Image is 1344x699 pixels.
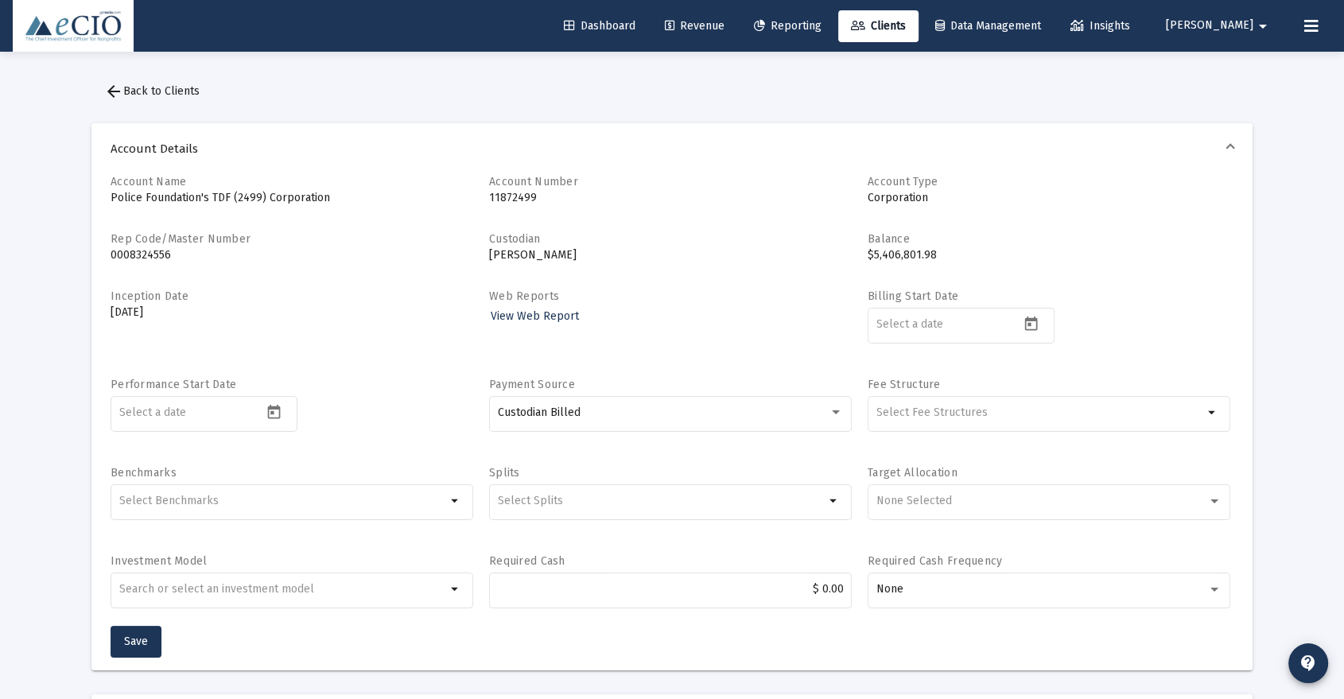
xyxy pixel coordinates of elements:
[262,400,286,423] button: Open calendar
[445,491,464,511] mat-icon: arrow_drop_down
[104,82,123,101] mat-icon: arrow_back
[111,466,177,480] label: Benchmarks
[876,403,1202,422] mat-chip-list: Selection
[489,175,578,188] label: Account Number
[489,554,565,568] label: Required Cash
[91,76,212,107] button: Back to Clients
[868,175,938,188] label: Account Type
[111,247,473,263] p: 0008324556
[551,10,648,42] a: Dashboard
[489,247,852,263] p: [PERSON_NAME]
[489,378,575,391] label: Payment Source
[489,190,852,206] p: 11872499
[665,19,724,33] span: Revenue
[868,378,941,391] label: Fee Structure
[489,232,541,246] label: Custodian
[111,232,251,246] label: Rep Code/Master Number
[868,247,1230,263] p: $5,406,801.98
[868,232,910,246] label: Balance
[497,406,580,419] span: Custodian Billed
[851,19,906,33] span: Clients
[868,289,958,303] label: Billing Start Date
[91,123,1253,174] mat-expansion-panel-header: Account Details
[119,583,446,596] input: undefined
[111,305,473,320] p: [DATE]
[111,626,161,658] button: Save
[119,491,446,511] mat-chip-list: Selection
[824,491,843,511] mat-icon: arrow_drop_down
[111,554,207,568] label: Investment Model
[1058,10,1143,42] a: Insights
[497,495,824,507] input: Select Splits
[868,466,958,480] label: Target Allocation
[876,582,903,596] span: None
[754,19,822,33] span: Reporting
[497,583,843,596] input: $2000.00
[445,580,464,599] mat-icon: arrow_drop_down
[104,84,200,98] span: Back to Clients
[876,318,1019,331] input: Select a date
[652,10,737,42] a: Revenue
[489,305,581,328] a: View Web Report
[1202,403,1222,422] mat-icon: arrow_drop_down
[489,289,559,303] label: Web Reports
[111,289,188,303] label: Inception Date
[923,10,1054,42] a: Data Management
[1019,312,1042,335] button: Open calendar
[1253,10,1272,42] mat-icon: arrow_drop_down
[124,635,148,648] span: Save
[497,491,824,511] mat-chip-list: Selection
[741,10,834,42] a: Reporting
[111,175,186,188] label: Account Name
[25,10,122,42] img: Dashboard
[868,554,1002,568] label: Required Cash Frequency
[119,495,446,507] input: Select Benchmarks
[868,190,1230,206] p: Corporation
[111,190,473,206] p: Police Foundation's TDF (2499) Corporation
[935,19,1041,33] span: Data Management
[489,466,520,480] label: Splits
[1299,654,1318,673] mat-icon: contact_support
[838,10,919,42] a: Clients
[876,406,1202,419] input: Select Fee Structures
[1147,10,1292,41] button: [PERSON_NAME]
[491,309,579,323] span: View Web Report
[1070,19,1130,33] span: Insights
[876,494,951,507] span: None Selected
[1166,19,1253,33] span: [PERSON_NAME]
[119,406,262,419] input: Select a date
[111,378,236,391] label: Performance Start Date
[111,141,1227,157] span: Account Details
[91,174,1253,670] div: Account Details
[564,19,635,33] span: Dashboard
